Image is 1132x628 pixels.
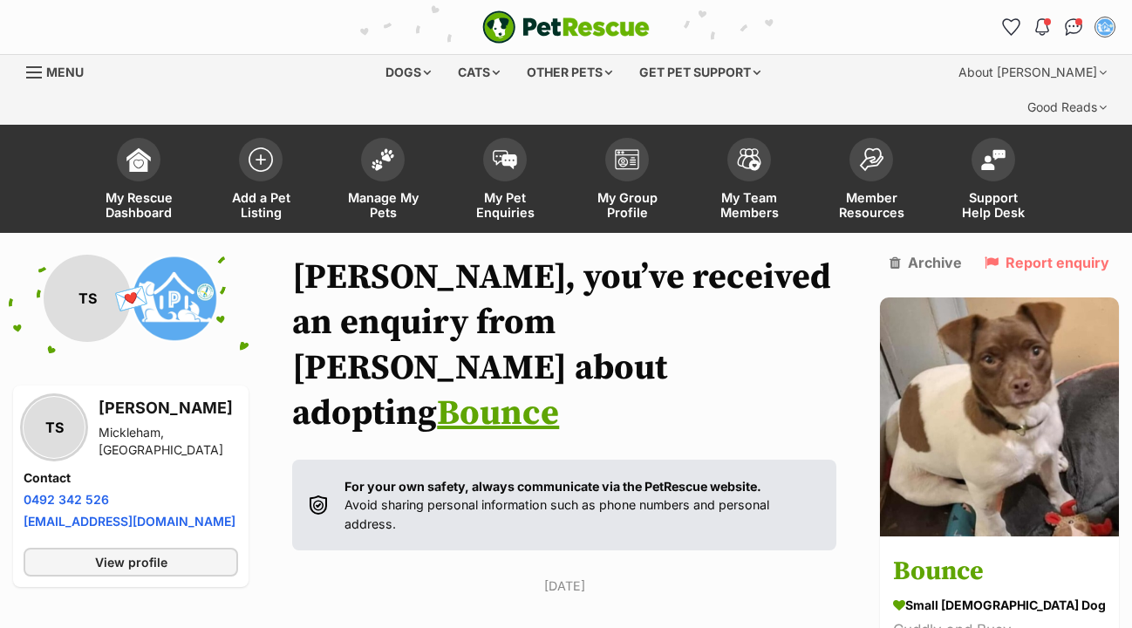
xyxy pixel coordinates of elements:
[466,190,544,220] span: My Pet Enquiries
[737,148,761,171] img: team-members-icon-5396bd8760b3fe7c0b43da4ab00e1e3bb1a5d9ba89233759b79545d2d3fc5d0d.svg
[292,577,836,595] p: [DATE]
[444,129,566,233] a: My Pet Enquiries
[292,255,836,436] h1: [PERSON_NAME], you’ve received an enquiry from [PERSON_NAME] about adopting
[44,255,131,342] div: TS
[1065,18,1083,36] img: chat-41dd97257d64d25036548639549fe6c8038ab92f7586957e7f3b1b290dea8141.svg
[344,477,819,533] p: Avoid sharing personal information such as phone numbers and personal address.
[1035,18,1049,36] img: notifications-46538b983faf8c2785f20acdc204bb7945ddae34d4c08c2a6579f10ce5e182be.svg
[981,149,1006,170] img: help-desk-icon-fdf02630f3aa405de69fd3d07c3f3aa587a6932b1a1747fa1d2bba05be0121f9.svg
[710,190,788,220] span: My Team Members
[249,147,273,172] img: add-pet-listing-icon-0afa8454b4691262ce3f59096e99ab1cd57d4a30225e0717b998d2c9b9846f56.svg
[566,129,688,233] a: My Group Profile
[615,149,639,170] img: group-profile-icon-3fa3cf56718a62981997c0bc7e787c4b2cf8bcc04b72c1350f741eb67cf2f40e.svg
[985,255,1109,270] a: Report enquiry
[78,129,200,233] a: My Rescue Dashboard
[322,129,444,233] a: Manage My Pets
[810,129,932,233] a: Member Resources
[24,548,238,577] a: View profile
[515,55,624,90] div: Other pets
[1028,13,1056,41] button: Notifications
[880,297,1119,536] img: Bounce
[688,129,810,233] a: My Team Members
[946,55,1119,90] div: About [PERSON_NAME]
[99,190,178,220] span: My Rescue Dashboard
[95,553,167,571] span: View profile
[24,492,109,507] a: 0492 342 526
[627,55,773,90] div: Get pet support
[99,424,238,459] div: Mickleham, [GEOGRAPHIC_DATA]
[1060,13,1088,41] a: Conversations
[24,469,238,487] h4: Contact
[890,255,962,270] a: Archive
[932,129,1054,233] a: Support Help Desk
[893,552,1106,591] h3: Bounce
[893,596,1106,614] div: small [DEMOGRAPHIC_DATA] Dog
[859,147,883,171] img: member-resources-icon-8e73f808a243e03378d46382f2149f9095a855e16c252ad45f914b54edf8863c.svg
[222,190,300,220] span: Add a Pet Listing
[344,479,761,494] strong: For your own safety, always communicate via the PetRescue website.
[344,190,422,220] span: Manage My Pets
[131,255,218,342] img: Pyrenees Animal Rescue profile pic
[26,55,96,86] a: Menu
[493,150,517,169] img: pet-enquiries-icon-7e3ad2cf08bfb03b45e93fb7055b45f3efa6380592205ae92323e6603595dc1f.svg
[997,13,1119,41] ul: Account quick links
[446,55,512,90] div: Cats
[99,396,238,420] h3: [PERSON_NAME]
[371,148,395,171] img: manage-my-pets-icon-02211641906a0b7f246fdf0571729dbe1e7629f14944591b6c1af311fb30b64b.svg
[24,514,235,529] a: [EMAIL_ADDRESS][DOMAIN_NAME]
[1091,13,1119,41] button: My account
[437,392,559,435] a: Bounce
[1015,90,1119,125] div: Good Reads
[112,280,151,317] span: 💌
[200,129,322,233] a: Add a Pet Listing
[832,190,910,220] span: Member Resources
[997,13,1025,41] a: Favourites
[46,65,84,79] span: Menu
[482,10,650,44] a: PetRescue
[1096,18,1114,36] img: susan bullen profile pic
[24,397,85,458] div: TS
[954,190,1033,220] span: Support Help Desk
[373,55,443,90] div: Dogs
[482,10,650,44] img: logo-e224e6f780fb5917bec1dbf3a21bbac754714ae5b6737aabdf751b685950b380.svg
[588,190,666,220] span: My Group Profile
[126,147,151,172] img: dashboard-icon-eb2f2d2d3e046f16d808141f083e7271f6b2e854fb5c12c21221c1fb7104beca.svg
